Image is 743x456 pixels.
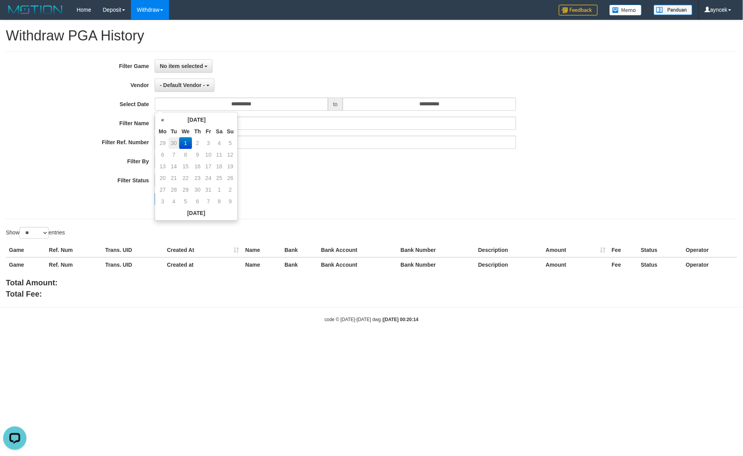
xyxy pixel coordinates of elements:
td: 19 [225,161,236,172]
td: 23 [192,172,203,184]
td: 16 [192,161,203,172]
td: 14 [169,161,180,172]
label: Show entries [6,227,65,239]
th: Bank Account [318,243,398,257]
th: Bank Number [398,257,475,272]
td: 18 [214,161,225,172]
td: 12 [225,149,236,161]
th: Created At [164,243,242,257]
img: Button%20Memo.svg [609,5,642,16]
th: Name [242,257,281,272]
th: Operator [683,257,737,272]
th: Status [638,243,683,257]
span: to [328,98,343,111]
th: [DATE] [169,114,225,126]
th: Th [192,126,203,137]
th: Su [225,126,236,137]
th: Amount [542,257,609,272]
th: Bank [281,243,318,257]
img: MOTION_logo.png [6,4,65,16]
td: 8 [179,149,192,161]
h1: Withdraw PGA History [6,28,737,44]
img: Feedback.jpg [559,5,598,16]
th: Bank Number [398,243,475,257]
td: 30 [169,137,180,149]
td: 7 [203,196,214,207]
td: 20 [157,172,168,184]
b: Total Fee: [6,290,42,298]
th: « [157,114,168,126]
th: Game [6,257,46,272]
td: 22 [179,172,192,184]
th: Description [475,243,543,257]
button: Open LiveChat chat widget [3,3,26,26]
td: 6 [157,149,168,161]
strong: [DATE] 00:20:14 [384,317,419,322]
td: 13 [157,161,168,172]
td: 29 [179,184,192,196]
td: 24 [203,172,214,184]
td: 21 [169,172,180,184]
th: Fr [203,126,214,137]
td: 26 [225,172,236,184]
td: 31 [203,184,214,196]
th: Fee [609,257,638,272]
th: Trans. UID [102,243,164,257]
th: Bank Account [318,257,398,272]
th: We [179,126,192,137]
th: Mo [157,126,168,137]
th: Bank [281,257,318,272]
td: 29 [157,137,168,149]
td: 9 [225,196,236,207]
th: Description [475,257,543,272]
th: Operator [683,243,737,257]
td: 4 [169,196,180,207]
b: Total Amount: [6,278,58,287]
td: 5 [179,196,192,207]
td: 4 [214,137,225,149]
span: No item selected [160,63,203,69]
td: 2 [192,137,203,149]
th: Name [242,243,281,257]
td: 6 [192,196,203,207]
td: 3 [203,137,214,149]
th: Tu [169,126,180,137]
button: No item selected [155,59,213,73]
td: 28 [169,184,180,196]
small: code © [DATE]-[DATE] dwg | [324,317,419,322]
td: 1 [214,184,225,196]
th: Fee [609,243,638,257]
button: - Default Vendor - [155,79,215,92]
th: Trans. UID [102,257,164,272]
th: [DATE] [157,207,235,219]
td: 7 [169,149,180,161]
th: Amount [542,243,609,257]
th: Ref. Num [46,257,102,272]
td: 25 [214,172,225,184]
td: 27 [157,184,168,196]
td: 2 [225,184,236,196]
th: Ref. Num [46,243,102,257]
td: 15 [179,161,192,172]
span: - Default Vendor - [160,82,205,88]
th: Sa [214,126,225,137]
td: 10 [203,149,214,161]
td: 11 [214,149,225,161]
th: Status [638,257,683,272]
select: Showentries [19,227,49,239]
th: Created at [164,257,242,272]
td: 17 [203,161,214,172]
td: 8 [214,196,225,207]
td: 9 [192,149,203,161]
td: 30 [192,184,203,196]
td: 5 [225,137,236,149]
img: panduan.png [654,5,692,15]
td: 3 [157,196,168,207]
td: 1 [179,137,192,149]
th: Game [6,243,46,257]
